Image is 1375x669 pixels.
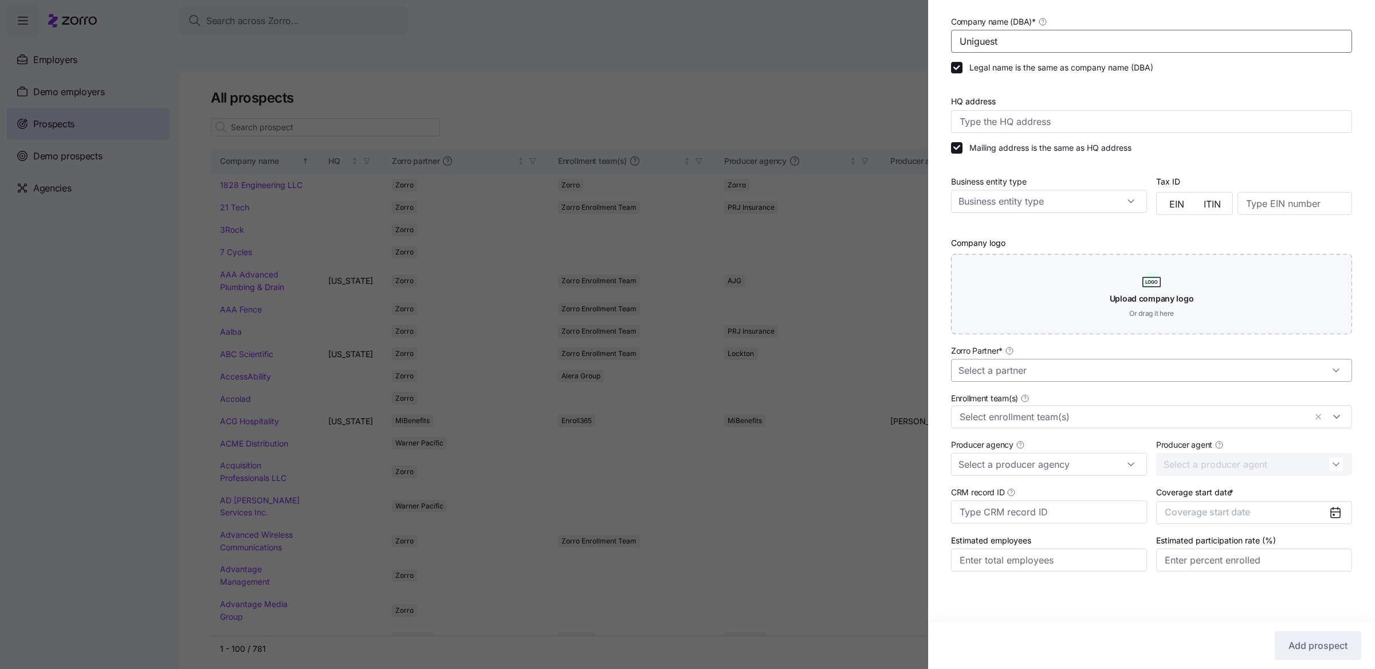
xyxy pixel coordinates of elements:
input: Business entity type [951,190,1147,213]
input: Select enrollment team(s) [960,409,1306,424]
input: Enter percent enrolled [1156,549,1352,572]
span: ITIN [1204,199,1221,209]
label: Business entity type [951,175,1027,188]
label: Legal name is the same as company name (DBA) [962,62,1153,73]
span: Producer agency [951,439,1013,451]
span: Producer agent [1156,439,1212,451]
span: Add prospect [1288,639,1347,652]
span: EIN [1169,199,1184,209]
label: Company logo [951,237,1005,249]
input: Type the HQ address [951,110,1352,133]
input: Type EIN number [1237,192,1352,215]
input: Type CRM record ID [951,500,1147,523]
span: Coverage start date [1165,506,1250,518]
input: Enter total employees [951,549,1147,572]
span: CRM record ID [951,487,1004,498]
span: Zorro Partner * [951,345,1003,357]
label: Tax ID [1156,175,1180,188]
input: Select a partner [951,359,1352,382]
label: Mailing address is the same as HQ address [962,142,1132,154]
span: Company name (DBA) * [951,16,1036,28]
span: Enrollment team(s) [951,393,1018,404]
input: Select a producer agency [951,453,1147,476]
label: HQ address [951,95,996,108]
button: Add prospect [1275,631,1361,660]
button: Coverage start date [1156,501,1352,524]
label: Estimated participation rate (%) [1156,534,1276,547]
label: Estimated employees [951,534,1031,547]
input: Select a producer agent [1156,453,1352,476]
label: Coverage start date [1156,486,1236,499]
input: Type company name [951,30,1352,53]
